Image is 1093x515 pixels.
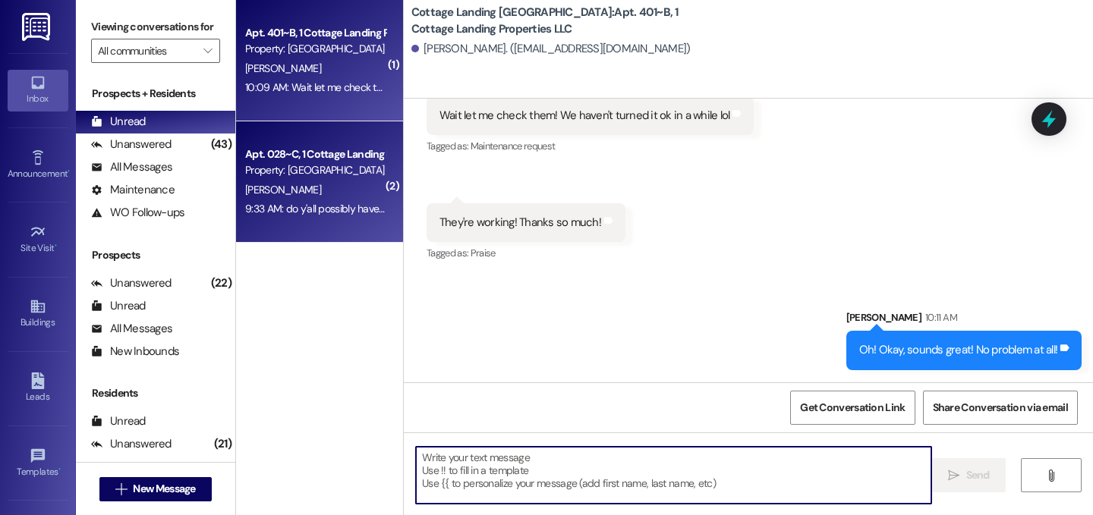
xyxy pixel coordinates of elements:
div: (22) [207,272,235,295]
a: Leads [8,368,68,409]
div: Wait let me check them! We haven't turned it ok in a while lol [439,108,730,124]
span: Share Conversation via email [933,400,1068,416]
span: • [55,240,57,251]
div: Prospects + Residents [76,86,235,102]
div: Unread [91,114,146,130]
span: Praise [471,247,496,259]
b: Cottage Landing [GEOGRAPHIC_DATA]: Apt. 401~B, 1 Cottage Landing Properties LLC [411,5,715,37]
button: Get Conversation Link [790,391,915,425]
label: Viewing conversations for [91,15,220,39]
div: (21) [210,432,235,456]
div: WO Follow-ups [91,205,184,221]
input: All communities [98,39,196,63]
div: Apt. 028~C, 1 Cottage Landing Properties LLC [245,146,386,162]
a: Site Visit • [8,219,68,260]
a: Buildings [8,294,68,334]
button: New Message [99,477,212,501]
div: Unread [91,413,146,429]
div: (43) [207,133,235,156]
div: Unanswered [91,436,172,452]
div: 10:11 AM [921,309,957,325]
div: Unanswered [91,275,172,291]
div: New Inbounds [91,344,179,360]
div: They're working! Thanks so much! [439,215,601,231]
div: Apt. 401~B, 1 Cottage Landing Properties LLC [245,25,386,41]
i:  [948,469,959,482]
a: Inbox [8,70,68,111]
div: Maintenance [91,182,175,198]
span: • [68,166,70,177]
img: ResiDesk Logo [22,13,53,41]
i:  [1045,469,1057,482]
div: All Messages [91,159,172,175]
div: Tagged as: [427,242,625,264]
button: Send [932,458,1006,492]
span: Send [966,467,990,483]
div: All Messages [91,459,172,475]
i:  [203,45,212,57]
span: New Message [133,481,195,497]
div: Property: [GEOGRAPHIC_DATA] [GEOGRAPHIC_DATA] [245,162,386,178]
div: Unanswered [91,137,172,152]
span: [PERSON_NAME] [245,183,321,196]
button: Share Conversation via email [923,391,1078,425]
div: [PERSON_NAME] [846,309,1082,331]
span: Get Conversation Link [800,400,905,416]
div: Tagged as: [427,135,754,157]
div: [PERSON_NAME]. ([EMAIL_ADDRESS][DOMAIN_NAME]) [411,41,691,57]
span: Maintenance request [471,140,556,152]
div: Prospects [76,247,235,263]
div: All Messages [91,321,172,337]
div: 10:09 AM: Wait let me check them! We haven't turned it ok in a while lol [245,80,556,94]
div: Unread [91,298,146,314]
div: 9:33 AM: do y'all possibly have a code that will work [245,202,472,215]
div: Property: [GEOGRAPHIC_DATA] [GEOGRAPHIC_DATA] [245,41,386,57]
a: Templates • [8,443,68,484]
div: Oh! Okay, sounds great! No problem at all! [859,342,1058,358]
span: • [58,464,61,475]
span: [PERSON_NAME] [245,61,321,75]
i:  [115,483,127,495]
div: Residents [76,385,235,401]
